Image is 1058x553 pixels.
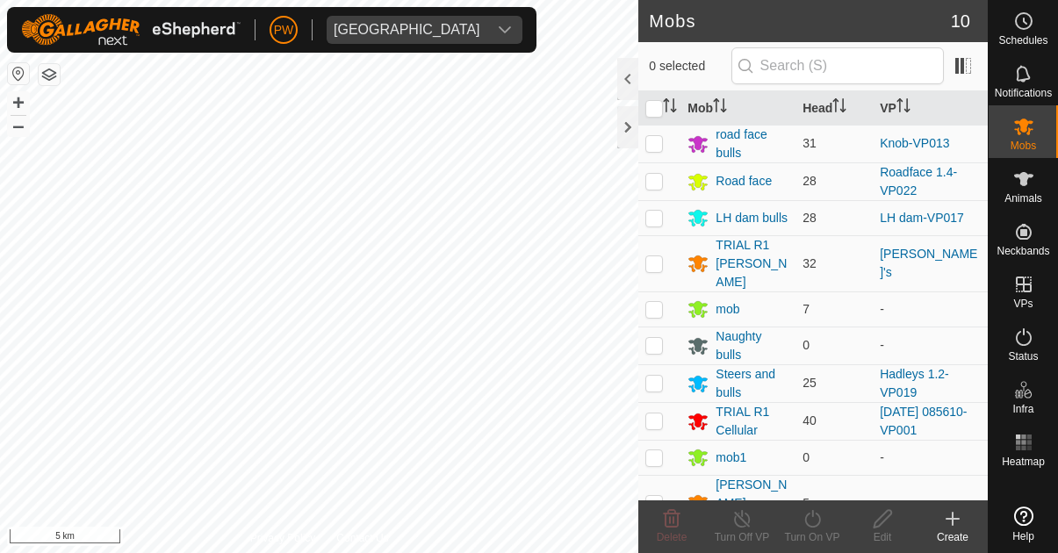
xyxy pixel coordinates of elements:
div: TRIAL R1 [PERSON_NAME] [716,236,788,291]
span: PW [274,21,294,39]
div: Naughty bulls [716,327,788,364]
span: 32 [802,256,817,270]
span: Neckbands [997,246,1049,256]
div: Turn Off VP [707,529,777,545]
button: – [8,115,29,136]
span: 0 selected [649,57,731,75]
span: Notifications [995,88,1052,98]
p-sorticon: Activate to sort [832,101,846,115]
a: Knob-VP013 [880,136,949,150]
button: + [8,92,29,113]
div: dropdown trigger [487,16,522,44]
div: TRIAL R1 Cellular [716,403,788,440]
span: Infra [1012,404,1033,414]
span: 0 [802,450,810,464]
th: Head [795,91,873,126]
button: Reset Map [8,63,29,84]
span: 28 [802,174,817,188]
div: road face bulls [716,126,788,162]
span: Schedules [998,35,1047,46]
td: - [873,440,988,475]
img: Gallagher Logo [21,14,241,46]
span: VPs [1013,298,1033,309]
span: 40 [802,413,817,427]
span: 5 [802,496,810,510]
a: Contact Us [336,530,388,546]
span: 28 [802,211,817,225]
span: Mobs [1011,140,1036,151]
th: Mob [680,91,795,126]
span: 31 [802,136,817,150]
span: Kawhia Farm [327,16,487,44]
span: Animals [1004,193,1042,204]
a: Roadface 1.4-VP022 [880,165,957,197]
div: [PERSON_NAME] stragglers [716,476,788,531]
div: LH dam bulls [716,209,788,227]
th: VP [873,91,988,126]
span: Help [1012,531,1034,542]
div: [GEOGRAPHIC_DATA] [334,23,480,37]
td: - [873,291,988,327]
p-sorticon: Activate to sort [663,101,677,115]
span: 0 [802,338,810,352]
td: - [873,475,988,531]
a: [PERSON_NAME]'s [880,247,977,279]
div: Edit [847,529,918,545]
span: 7 [802,302,810,316]
span: Delete [657,531,687,543]
span: 10 [951,8,970,34]
a: Privacy Policy [250,530,316,546]
a: [DATE] 085610-VP001 [880,405,967,437]
button: Map Layers [39,64,60,85]
a: Help [989,499,1058,549]
a: Hadleys 1.2-VP019 [880,367,949,399]
div: Turn On VP [777,529,847,545]
div: Create [918,529,988,545]
p-sorticon: Activate to sort [713,101,727,115]
span: Heatmap [1002,456,1045,467]
td: - [873,327,988,364]
a: LH dam-VP017 [880,211,964,225]
span: 25 [802,376,817,390]
span: Status [1008,351,1038,362]
input: Search (S) [731,47,944,84]
p-sorticon: Activate to sort [896,101,910,115]
div: mob1 [716,449,746,467]
div: Steers and bulls [716,365,788,402]
h2: Mobs [649,11,950,32]
div: Road face [716,172,772,190]
div: mob [716,300,739,319]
